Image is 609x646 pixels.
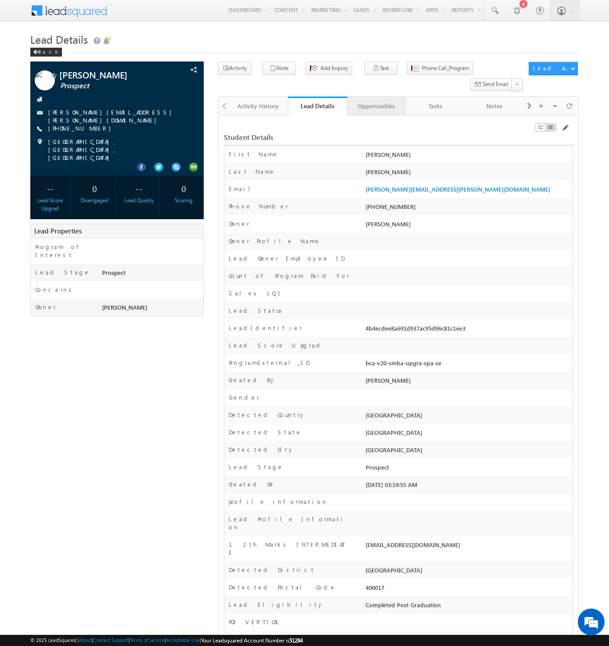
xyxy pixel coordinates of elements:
[321,64,348,72] span: Add Inquiry
[122,196,157,204] div: Lead Quality
[35,243,93,259] label: Program of Interest
[470,78,512,91] button: Send Email
[229,272,350,280] label: Count of Program Paid For
[363,428,572,441] div: [GEOGRAPHIC_DATA]
[366,185,550,193] a: [PERSON_NAME][EMAIL_ADDRESS][PERSON_NAME][DOMAIN_NAME]
[77,180,112,196] div: 0
[363,376,572,388] div: [PERSON_NAME]
[413,101,457,111] div: Tasks
[363,359,572,371] div: bca-v20-smba-upgra-spa-se
[35,70,55,94] img: Profile photo
[363,540,572,553] div: [EMAIL_ADDRESS][DOMAIN_NAME]
[59,70,166,79] span: [PERSON_NAME]
[224,133,453,141] div: Student Details
[229,583,336,591] label: Detected Postal Code
[218,62,251,75] button: Activity
[354,101,398,111] div: Opportunities
[295,102,340,110] div: Lead Details
[30,48,62,57] div: Back
[229,601,324,609] label: Lead Eligibility
[363,463,572,475] div: Prospect
[48,138,188,162] span: [GEOGRAPHIC_DATA], [GEOGRAPHIC_DATA], [GEOGRAPHIC_DATA]
[229,463,284,471] label: Lead Stage
[363,583,572,596] div: 400017
[363,324,572,336] div: 4b4ecdee8a691d937ac95d96c81c1ee3
[465,97,524,115] a: Notes
[130,637,165,643] a: Terms of Service
[201,637,303,644] span: Your Leadsquared Account Number is
[263,62,296,75] button: Note
[229,202,288,210] label: Phone Number
[229,254,345,262] label: Lead Owner Employee ID
[77,196,112,204] div: Disengaged
[121,274,162,286] em: Start Chat
[236,101,280,111] div: Activity History
[229,540,350,556] label: 12th Marks INTERMEDIATE
[363,150,572,163] div: [PERSON_NAME]
[102,303,147,311] span: [PERSON_NAME]
[48,124,115,133] span: [PHONE_NUMBER]
[166,637,200,643] a: Acceptable Use
[407,62,473,75] button: Phone Call_Program
[229,376,276,384] label: Created By
[35,303,56,311] label: Owner
[229,185,257,193] label: Email
[33,180,68,196] div: --
[229,446,294,454] label: Detected City
[166,180,201,196] div: 0
[229,341,323,349] label: Lead Score Upgrad
[35,268,90,276] label: Lead Stage
[363,446,572,458] div: [GEOGRAPHIC_DATA]
[366,220,411,228] span: [PERSON_NAME]
[363,202,572,215] div: [PHONE_NUMBER]
[229,618,281,626] label: POI VERTICAL
[34,226,82,235] span: Lead Properties
[363,601,572,613] div: Completed Post Graduation
[288,97,347,115] a: Lead Details
[60,82,167,90] span: Prospect
[533,64,571,72] div: Lead Actions
[146,4,168,26] div: Minimize live chat window
[48,108,176,124] a: [PERSON_NAME][EMAIL_ADDRESS][PERSON_NAME][DOMAIN_NAME]
[229,307,285,315] label: Lead Status
[46,47,150,58] div: Chat with us now
[347,97,406,115] a: Opportunities
[229,411,305,419] label: Detected Country
[229,393,259,401] label: Gender
[306,62,352,75] button: Add Inquiry
[33,196,68,213] div: Lead Score Upgrad
[363,168,572,180] div: [PERSON_NAME]
[229,220,250,228] label: Owner
[35,286,75,294] label: Concerns
[12,82,163,267] textarea: Type your message and hit 'Enter'
[289,637,303,644] span: 51284
[122,180,157,196] div: --
[229,97,288,115] a: Activity History
[363,480,572,493] div: [DATE] 03:19:55 AM
[229,498,328,506] label: profile information
[229,566,315,574] label: Detected District
[229,515,350,531] label: Lead Profile Information
[79,637,92,643] a: About
[15,47,37,58] img: d_60004797649_company_0_60004797649
[529,62,578,75] button: Lead Actions
[30,47,66,55] a: Back
[229,480,275,488] label: Created On
[364,62,398,75] button: Task
[166,196,201,204] div: Scoring
[30,636,303,645] span: © 2025 LeadSquared | | | | |
[406,97,465,115] a: Tasks
[229,237,321,245] label: Owner Profile Name
[100,268,203,281] div: Prospect
[483,80,508,88] span: Send Email
[363,411,572,423] div: [GEOGRAPHIC_DATA]
[229,324,302,332] label: LeadIdentifier
[229,168,276,176] label: Last Name
[30,32,88,46] span: Lead Details
[229,428,302,436] label: Detected State
[363,566,572,578] div: [GEOGRAPHIC_DATA]
[229,150,279,158] label: First Name
[229,359,309,367] label: ProgramExternal_ID
[422,64,469,72] span: Phone Call_Program
[472,101,516,111] div: Notes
